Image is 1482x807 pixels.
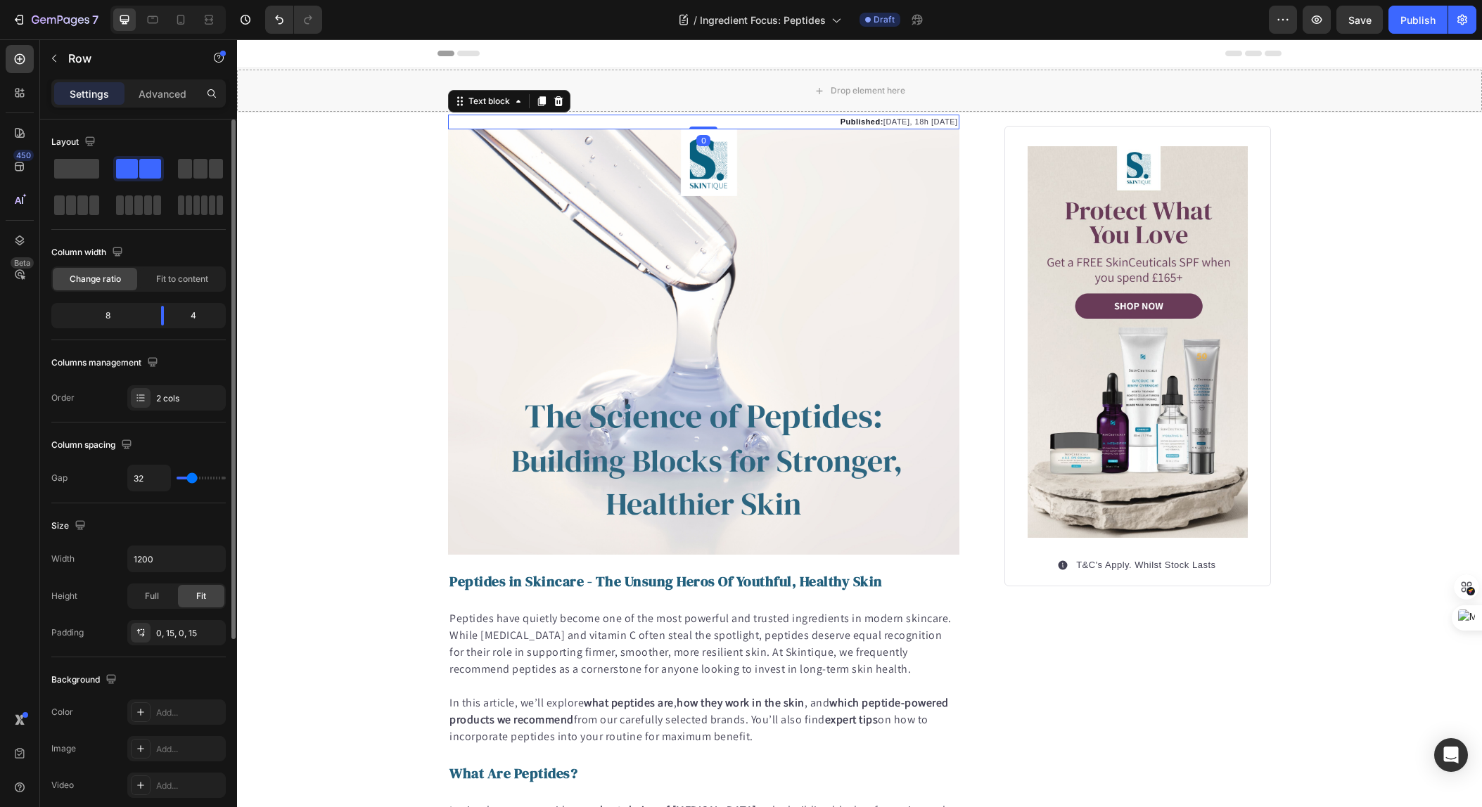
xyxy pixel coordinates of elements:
[92,11,98,28] p: 7
[51,517,89,536] div: Size
[156,706,222,719] div: Add...
[1336,6,1383,34] button: Save
[51,626,84,639] div: Padding
[51,590,77,602] div: Height
[212,655,721,706] p: In this article, we’ll explore , , and from our carefully selected brands. You’ll also find on ho...
[212,532,646,552] strong: Peptides in Skincare - The Unsung Heros Of Youthful, Healthy Skin
[145,590,159,602] span: Full
[459,96,473,107] div: 0
[51,706,73,718] div: Color
[212,571,721,638] p: Peptides have quietly become one of the most powerful and trusted ingredients in modern skincare....
[54,306,150,325] div: 8
[156,273,208,285] span: Fit to content
[156,392,222,405] div: 2 cols
[237,39,1482,807] iframe: Design area
[128,546,225,572] input: Auto
[128,465,170,491] input: Auto
[358,763,520,778] strong: short chains of [MEDICAL_DATA]
[51,354,161,373] div: Columns management
[1348,14,1372,26] span: Save
[440,656,568,671] strong: how they work in the skin
[347,656,437,671] strong: what peptides are
[51,436,135,455] div: Column spacing
[211,90,722,516] img: gempages_575535726876164946-3ab5b40f-0d14-4236-8885-324ee3f79822.png
[51,392,75,404] div: Order
[175,306,223,325] div: 4
[51,133,98,152] div: Layout
[13,150,34,161] div: 450
[700,13,826,27] span: Ingredient Focus: Peptides
[51,742,76,755] div: Image
[839,519,978,533] p: T&C's Apply. Whilst Stock Lasts
[1400,13,1436,27] div: Publish
[791,107,1011,498] img: gempages_575535726876164946-fad48512-45a2-457c-8813-275afef6b6c1.jpg
[694,13,697,27] span: /
[156,627,222,640] div: 0, 15, 0, 15
[212,724,340,744] strong: What Are Peptides?
[265,6,322,34] div: Undo/Redo
[51,243,126,262] div: Column width
[1388,6,1448,34] button: Publish
[874,13,895,26] span: Draft
[51,671,120,690] div: Background
[70,86,109,101] p: Settings
[588,673,641,687] strong: expert tips
[156,780,222,792] div: Add...
[594,46,668,57] div: Drop element here
[196,590,206,602] span: Fit
[68,50,188,67] p: Row
[212,77,721,89] p: [DATE], 18h [DATE]
[51,472,68,484] div: Gap
[212,656,712,687] strong: which peptide-powered products we recommend
[1434,738,1468,772] div: Open Intercom Messenger
[229,56,276,68] div: Text block
[6,6,105,34] button: 7
[139,86,186,101] p: Advanced
[51,779,74,792] div: Video
[11,257,34,269] div: Beta
[70,273,121,285] span: Change ratio
[603,78,646,86] strong: Published:
[51,553,75,565] div: Width
[156,743,222,756] div: Add...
